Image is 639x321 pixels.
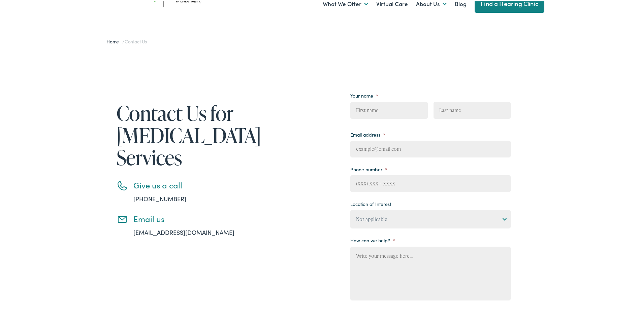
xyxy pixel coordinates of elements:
h3: Give us a call [133,179,255,189]
label: Your name [350,91,378,97]
label: Email address [350,130,385,136]
input: (XXX) XXX - XXXX [350,174,511,191]
label: How can we help? [350,236,395,242]
input: First name [350,101,427,117]
h3: Email us [133,213,255,222]
input: Last name [434,101,511,117]
span: Contact Us [125,37,147,43]
a: [PHONE_NUMBER] [133,193,186,202]
a: Home [106,37,122,43]
label: Location of Interest [350,200,391,206]
a: [EMAIL_ADDRESS][DOMAIN_NAME] [133,227,234,235]
span: / [106,37,147,43]
label: Phone number [350,165,387,171]
input: example@email.com [350,139,511,156]
h1: Contact Us for [MEDICAL_DATA] Services [117,101,255,167]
